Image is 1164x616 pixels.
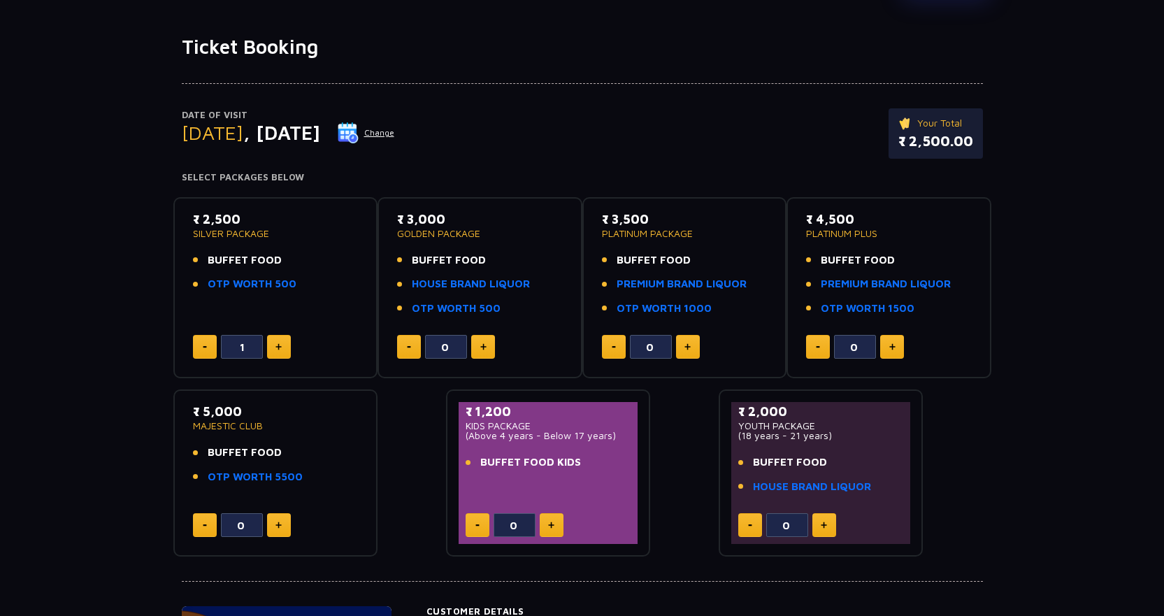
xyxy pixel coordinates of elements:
[806,229,972,238] p: PLATINUM PLUS
[193,421,359,431] p: MAJESTIC CLUB
[208,252,282,268] span: BUFFET FOOD
[806,210,972,229] p: ₹ 4,500
[602,229,768,238] p: PLATINUM PACKAGE
[412,276,530,292] a: HOUSE BRAND LIQUOR
[466,431,631,440] p: (Above 4 years - Below 17 years)
[684,343,691,350] img: plus
[337,122,395,144] button: Change
[898,115,913,131] img: ticket
[182,108,395,122] p: Date of Visit
[602,210,768,229] p: ₹ 3,500
[182,172,983,183] h4: Select Packages Below
[466,421,631,431] p: KIDS PACKAGE
[193,229,359,238] p: SILVER PACKAGE
[397,210,563,229] p: ₹ 3,000
[617,276,747,292] a: PREMIUM BRAND LIQUOR
[203,346,207,348] img: minus
[480,343,487,350] img: plus
[182,35,983,59] h1: Ticket Booking
[397,229,563,238] p: GOLDEN PACKAGE
[821,301,914,317] a: OTP WORTH 1500
[548,522,554,529] img: plus
[753,479,871,495] a: HOUSE BRAND LIQUOR
[182,121,243,144] span: [DATE]
[617,252,691,268] span: BUFFET FOOD
[738,402,904,421] p: ₹ 2,000
[612,346,616,348] img: minus
[208,276,296,292] a: OTP WORTH 500
[821,276,951,292] a: PREMIUM BRAND LIQUOR
[475,524,480,527] img: minus
[821,252,895,268] span: BUFFET FOOD
[898,131,973,152] p: ₹ 2,500.00
[480,454,581,471] span: BUFFET FOOD KIDS
[738,431,904,440] p: (18 years - 21 years)
[208,469,303,485] a: OTP WORTH 5500
[816,346,820,348] img: minus
[898,115,973,131] p: Your Total
[243,121,320,144] span: , [DATE]
[738,421,904,431] p: YOUTH PACKAGE
[748,524,752,527] img: minus
[412,252,486,268] span: BUFFET FOOD
[753,454,827,471] span: BUFFET FOOD
[275,343,282,350] img: plus
[193,402,359,421] p: ₹ 5,000
[193,210,359,229] p: ₹ 2,500
[617,301,712,317] a: OTP WORTH 1000
[275,522,282,529] img: plus
[208,445,282,461] span: BUFFET FOOD
[821,522,827,529] img: plus
[407,346,411,348] img: minus
[466,402,631,421] p: ₹ 1,200
[203,524,207,527] img: minus
[889,343,896,350] img: plus
[412,301,501,317] a: OTP WORTH 500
